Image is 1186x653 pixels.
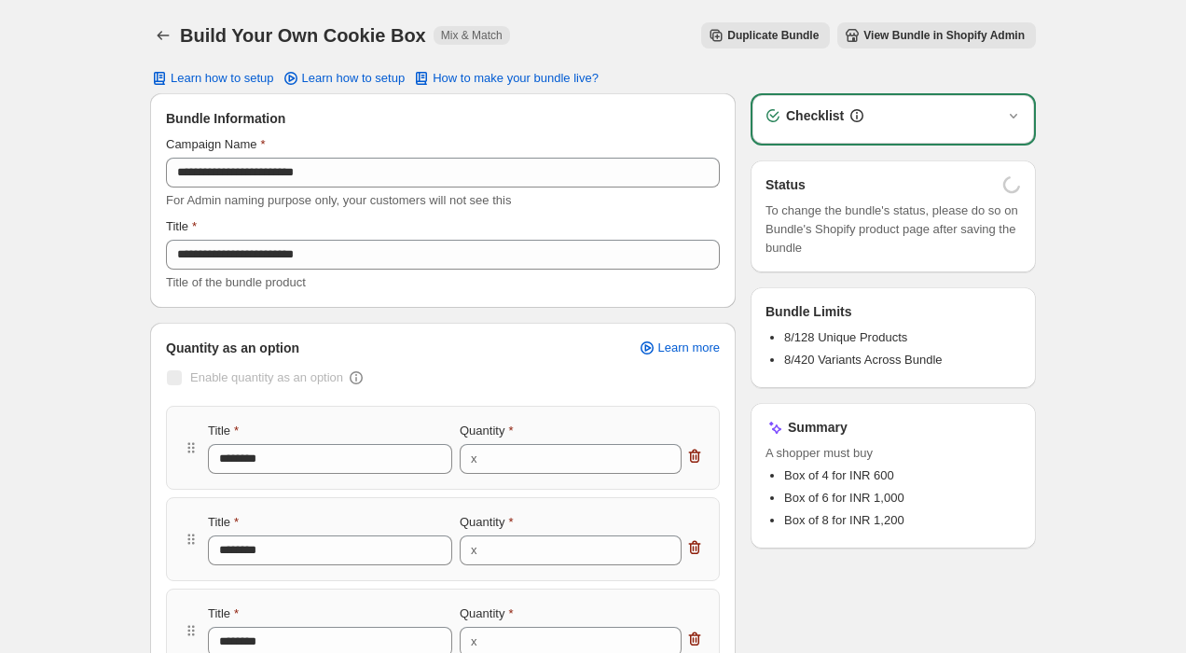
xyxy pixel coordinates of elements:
[166,193,511,207] span: For Admin naming purpose only, your customers will not see this
[765,201,1021,257] span: To change the bundle's status, please do so on Bundle's Shopify product page after saving the bundle
[433,71,599,86] span: How to make your bundle live?
[180,24,426,47] h1: Build Your Own Cookie Box
[460,513,513,532] label: Quantity
[460,422,513,440] label: Quantity
[166,275,306,289] span: Title of the bundle product
[401,65,610,91] button: How to make your bundle live?
[166,135,266,154] label: Campaign Name
[837,22,1036,49] button: View Bundle in Shopify Admin
[765,302,852,321] h3: Bundle Limits
[171,71,274,86] span: Learn how to setup
[441,28,503,43] span: Mix & Match
[471,632,477,651] div: x
[788,418,848,437] h3: Summary
[166,109,285,128] span: Bundle Information
[701,22,830,49] button: Duplicate Bundle
[190,370,343,384] span: Enable quantity as an option
[471,450,477,468] div: x
[727,28,819,43] span: Duplicate Bundle
[784,489,1021,507] li: Box of 6 for INR 1,000
[270,65,417,91] a: Learn how to setup
[166,339,299,357] span: Quantity as an option
[460,604,513,623] label: Quantity
[863,28,1025,43] span: View Bundle in Shopify Admin
[765,175,806,194] h3: Status
[166,217,197,236] label: Title
[208,604,239,623] label: Title
[150,22,176,49] button: Back
[139,65,285,91] button: Learn how to setup
[471,541,477,560] div: x
[784,353,943,367] span: 8/420 Variants Across Bundle
[784,330,907,344] span: 8/128 Unique Products
[627,335,731,361] a: Learn more
[302,71,406,86] span: Learn how to setup
[208,513,239,532] label: Title
[786,106,844,125] h3: Checklist
[658,340,720,355] span: Learn more
[784,466,1021,485] li: Box of 4 for INR 600
[208,422,239,440] label: Title
[765,444,1021,463] span: A shopper must buy
[784,511,1021,530] li: Box of 8 for INR 1,200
